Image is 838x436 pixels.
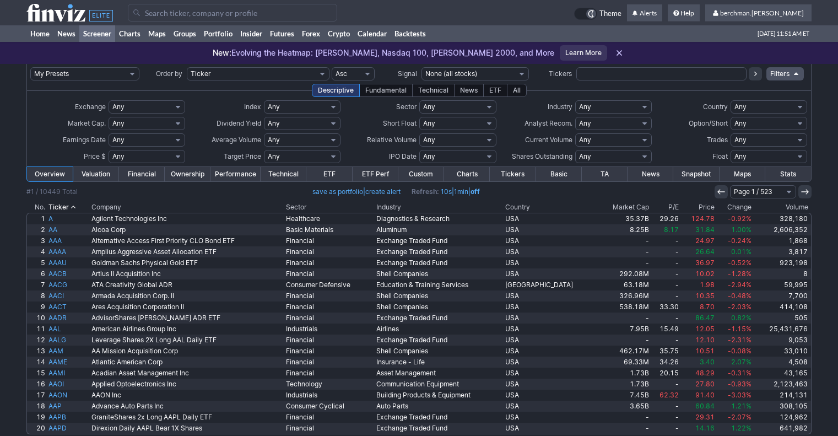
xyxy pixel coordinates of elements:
[695,236,715,245] span: 24.97
[753,224,811,235] a: 2,606,352
[471,187,480,196] a: off
[651,257,680,268] a: -
[90,324,284,335] a: American Airlines Group Inc
[598,313,651,324] a: -
[375,213,504,224] a: Diagnostics & Research
[284,368,374,379] a: Financial
[651,224,680,235] a: 8.17
[716,302,753,313] a: -2.03%
[716,379,753,390] a: -0.93%
[391,25,430,42] a: Backtests
[90,302,284,313] a: Ares Acquisition Corporation II
[398,167,444,181] a: Custom
[504,313,598,324] a: USA
[680,246,716,257] a: 26.64
[90,346,284,357] a: AA Mission Acquisition Corp
[27,390,47,401] a: 17
[298,25,324,42] a: Forex
[695,402,715,410] span: 60.84
[284,213,374,224] a: Healthcare
[27,346,47,357] a: 13
[731,225,752,234] span: 1.00%
[753,235,811,246] a: 1,868
[504,390,598,401] a: USA
[119,167,165,181] a: Financial
[582,167,628,181] a: TA
[668,4,700,22] a: Help
[47,257,90,268] a: AAAU
[651,346,680,357] a: 35.75
[47,390,90,401] a: AAON
[753,368,811,379] a: 43,165
[598,379,651,390] a: 1.73B
[27,401,47,412] a: 18
[170,25,200,42] a: Groups
[284,257,374,268] a: Financial
[700,303,715,311] span: 8.70
[598,335,651,346] a: -
[47,412,90,423] a: AAPB
[90,235,284,246] a: Alternative Access First Priority CLO Bond ETF
[536,167,582,181] a: Basic
[700,281,715,289] span: 1.98
[695,314,715,322] span: 86.47
[728,347,752,355] span: -0.08%
[651,313,680,324] a: -
[27,268,47,279] a: 6
[728,259,752,267] span: -0.52%
[680,213,716,224] a: 124.78
[728,380,752,388] span: -0.93%
[680,401,716,412] a: 60.84
[284,302,374,313] a: Financial
[598,246,651,257] a: -
[598,302,651,313] a: 538.18M
[695,270,715,278] span: 10.02
[716,357,753,368] a: 2.07%
[728,270,752,278] span: -1.28%
[728,281,752,289] span: -2.94%
[90,246,284,257] a: Amplius Aggressive Asset Allocation ETF
[284,335,374,346] a: Financial
[691,214,715,223] span: 124.78
[444,167,490,181] a: Charts
[27,302,47,313] a: 9
[284,224,374,235] a: Basic Materials
[375,390,504,401] a: Building Products & Equipment
[284,379,374,390] a: Technology
[47,268,90,279] a: AACB
[90,290,284,302] a: Armada Acquisition Corp. II
[284,246,374,257] a: Financial
[375,279,504,290] a: Education & Training Services
[728,413,752,421] span: -2.07%
[680,313,716,324] a: 86.47
[598,279,651,290] a: 63.18M
[504,279,598,290] a: [GEOGRAPHIC_DATA]
[284,401,374,412] a: Consumer Cyclical
[47,379,90,390] a: AAOI
[598,412,651,423] a: -
[651,379,680,390] a: -
[753,268,811,279] a: 8
[598,268,651,279] a: 292.08M
[651,324,680,335] a: 15.49
[716,235,753,246] a: -0.24%
[728,325,752,333] span: -1.15%
[73,167,118,181] a: Valuation
[504,302,598,313] a: USA
[731,358,752,366] span: 2.07%
[504,290,598,302] a: USA
[705,4,812,22] a: berchman.[PERSON_NAME]
[312,186,401,197] span: |
[47,401,90,412] a: AAP
[680,290,716,302] a: 10.35
[284,357,374,368] a: Financial
[753,279,811,290] a: 59,995
[365,187,401,196] a: create alert
[753,324,811,335] a: 25,431,676
[651,213,680,224] a: 29.26
[659,391,679,399] span: 62.32
[454,84,484,97] div: News
[27,335,47,346] a: 12
[680,412,716,423] a: 29.31
[651,412,680,423] a: -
